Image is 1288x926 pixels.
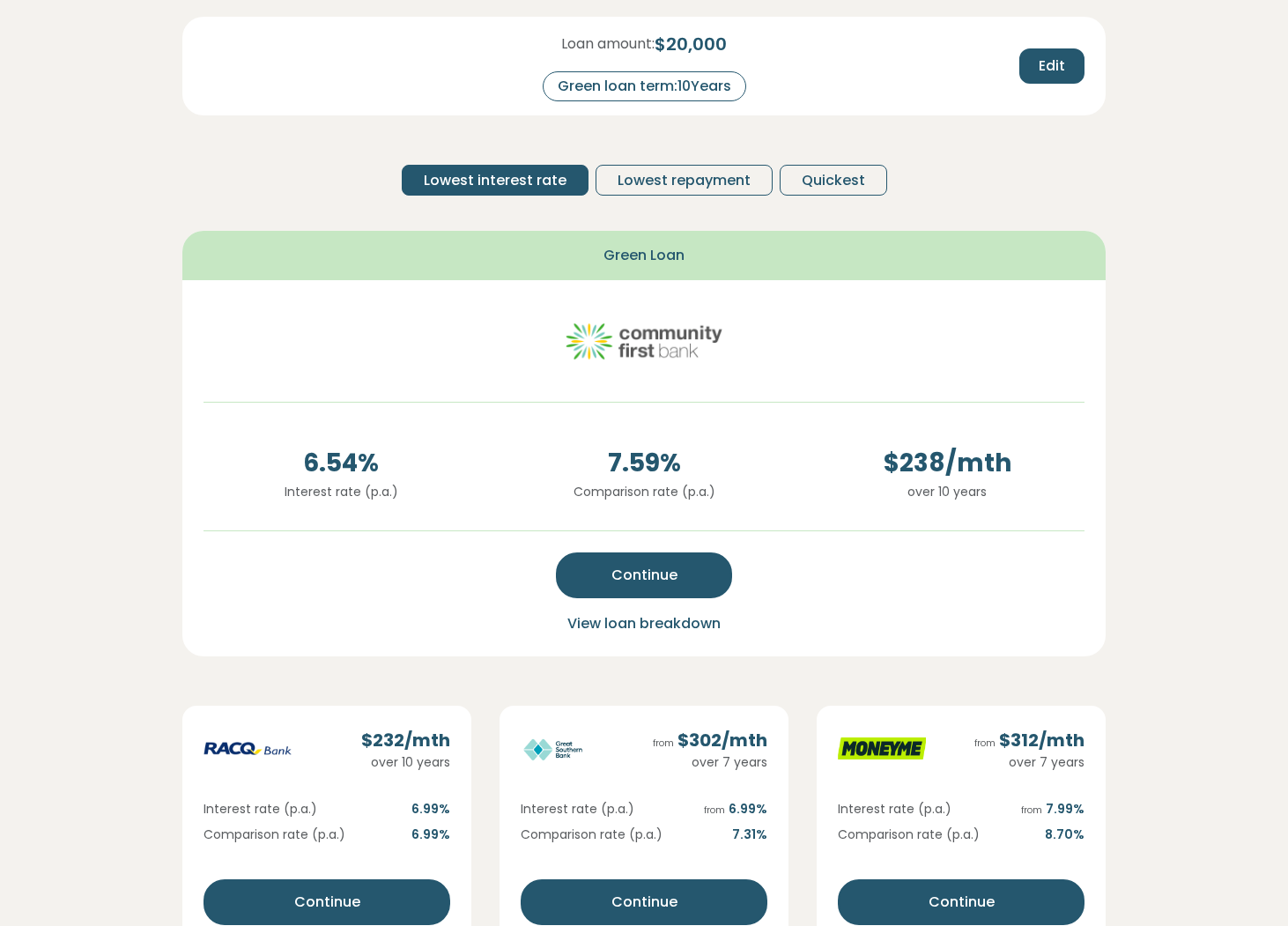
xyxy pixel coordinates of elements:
[402,165,588,196] button: Lowest interest rate
[204,800,317,819] span: Interest rate (p.a.)
[424,170,566,191] span: Lowest interest rate
[732,826,767,844] span: 7.31 %
[411,800,450,819] span: 6.99 %
[561,33,655,55] span: Loan amount:
[361,727,450,753] div: $ 232 /mth
[521,800,634,819] span: Interest rate (p.a.)
[1039,56,1065,77] span: Edit
[704,800,767,819] span: 6.99 %
[294,892,360,913] span: Continue
[507,482,781,501] p: Comparison rate (p.a.)
[974,727,1084,753] div: $ 312 /mth
[655,31,727,57] span: $ 20,000
[596,165,773,196] button: Lowest repayment
[567,613,721,633] span: View loan breakdown
[204,879,450,925] button: Continue
[1045,826,1084,844] span: 8.70 %
[1021,804,1042,817] span: from
[521,879,767,925] button: Continue
[704,804,725,817] span: from
[838,826,980,844] span: Comparison rate (p.a.)
[204,727,292,771] img: racq-personal logo
[838,879,1084,925] button: Continue
[521,727,609,771] img: great-southern logo
[838,727,926,771] img: moneyme logo
[556,552,732,598] button: Continue
[929,892,995,913] span: Continue
[802,170,865,191] span: Quickest
[838,800,951,819] span: Interest rate (p.a.)
[810,445,1084,482] span: $ 238 /mth
[562,612,726,635] button: View loan breakdown
[521,826,663,844] span: Comparison rate (p.a.)
[411,826,450,844] span: 6.99 %
[974,737,996,750] span: from
[653,727,767,753] div: $ 302 /mth
[1019,48,1084,84] button: Edit
[565,301,723,381] img: community-first logo
[611,892,677,913] span: Continue
[1021,800,1084,819] span: 7.99 %
[361,753,450,772] div: over 10 years
[204,445,478,482] span: 6.54 %
[618,170,751,191] span: Lowest repayment
[507,445,781,482] span: 7.59 %
[974,753,1084,772] div: over 7 years
[653,737,674,750] span: from
[543,71,746,101] div: Green loan term: 10 Years
[611,565,677,586] span: Continue
[653,753,767,772] div: over 7 years
[204,482,478,501] p: Interest rate (p.a.)
[810,482,1084,501] p: over 10 years
[204,826,345,844] span: Comparison rate (p.a.)
[780,165,887,196] button: Quickest
[603,245,685,266] span: Green Loan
